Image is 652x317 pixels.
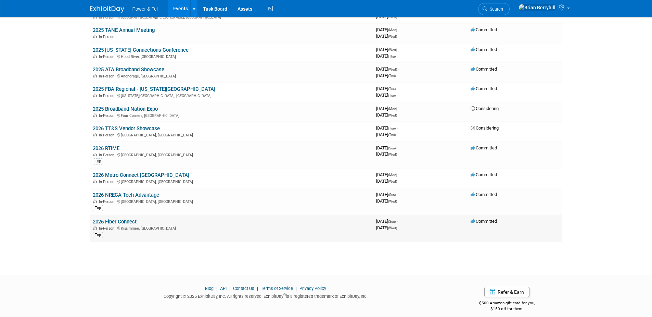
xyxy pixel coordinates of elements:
span: Committed [471,219,497,224]
span: [DATE] [376,192,398,197]
span: In-Person [99,113,116,118]
span: (Wed) [388,113,397,117]
img: In-Person Event [93,133,97,136]
img: In-Person Event [93,74,97,77]
span: | [215,286,219,291]
span: (Wed) [388,48,397,52]
div: $500 Amazon gift card for you, [452,296,562,312]
div: [GEOGRAPHIC_DATA], [GEOGRAPHIC_DATA] [93,132,371,137]
span: Committed [471,172,497,177]
a: API [220,286,227,291]
img: In-Person Event [93,199,97,203]
span: In-Person [99,133,116,137]
a: 2026 TT&S Vendor Showcase [93,125,160,132]
span: - [398,47,399,52]
span: (Sun) [388,146,396,150]
span: (Thu) [388,133,396,137]
span: (Mon) [388,28,397,32]
span: [DATE] [376,86,398,91]
span: (Tue) [388,87,396,91]
div: [GEOGRAPHIC_DATA], [GEOGRAPHIC_DATA] [93,198,371,204]
span: Considering [471,125,499,131]
span: - [397,145,398,150]
a: Search [478,3,510,15]
span: (Sun) [388,220,396,223]
span: | [255,286,260,291]
img: In-Person Event [93,226,97,230]
div: Top [93,205,103,211]
span: Committed [471,66,497,72]
span: - [398,27,399,32]
span: [DATE] [376,34,397,39]
span: [DATE] [376,47,399,52]
div: Kissimmee, [GEOGRAPHIC_DATA] [93,225,371,231]
span: [DATE] [376,66,399,72]
span: (Tue) [388,94,396,97]
span: Committed [471,47,497,52]
span: (Tue) [388,126,396,130]
span: [DATE] [376,219,398,224]
span: Committed [471,27,497,32]
span: - [397,125,398,131]
span: - [397,219,398,224]
span: [DATE] [376,27,399,32]
div: Anchorage, [GEOGRAPHIC_DATA] [93,73,371,78]
span: [DATE] [376,93,396,98]
span: (Wed) [388,180,397,183]
a: Terms of Service [261,286,293,291]
img: ExhibitDay [90,6,124,13]
div: Hood River, [GEOGRAPHIC_DATA] [93,53,371,59]
span: [DATE] [376,73,396,78]
span: In-Person [99,15,116,20]
img: In-Person Event [93,35,97,38]
a: 2026 Fiber Connect [93,219,137,225]
a: Refer & Earn [484,287,529,297]
span: - [398,172,399,177]
span: Committed [471,145,497,150]
span: (Wed) [388,15,397,19]
sup: ® [283,293,286,297]
span: (Wed) [388,226,397,230]
span: (Mon) [388,107,397,111]
span: In-Person [99,199,116,204]
span: [DATE] [376,112,397,118]
div: Top [93,158,103,164]
div: [GEOGRAPHIC_DATA], [GEOGRAPHIC_DATA] [93,179,371,184]
span: [DATE] [376,179,397,184]
div: [US_STATE][GEOGRAPHIC_DATA], [GEOGRAPHIC_DATA] [93,93,371,98]
img: In-Person Event [93,113,97,117]
span: Search [487,7,503,12]
span: (Thu) [388,74,396,78]
a: 2025 ATA Broadband Showcase [93,66,164,73]
img: In-Person Event [93,94,97,97]
span: [DATE] [376,132,396,137]
span: (Wed) [388,153,397,156]
span: - [397,192,398,197]
span: (Wed) [388,68,397,71]
img: In-Person Event [93,180,97,183]
span: [DATE] [376,53,396,59]
img: In-Person Event [93,153,97,156]
span: [DATE] [376,14,397,19]
span: In-Person [99,94,116,98]
div: Top [93,232,103,238]
a: 2025 TANE Annual Meeting [93,27,155,33]
a: Blog [205,286,214,291]
span: In-Person [99,153,116,157]
a: 2026 NRECA Tech Advantage [93,192,159,198]
a: 2025 FBA Regional - [US_STATE][GEOGRAPHIC_DATA] [93,86,215,92]
span: (Wed) [388,199,397,203]
span: (Thu) [388,54,396,58]
a: 2025 [US_STATE] Connections Conference [93,47,189,53]
span: [DATE] [376,151,397,157]
span: In-Person [99,74,116,78]
span: Committed [471,86,497,91]
a: Contact Us [233,286,254,291]
span: (Mon) [388,173,397,177]
a: 2026 Metro Connect [GEOGRAPHIC_DATA] [93,172,189,178]
span: - [398,106,399,111]
span: - [397,86,398,91]
img: Brian Berryhill [519,4,556,11]
span: [DATE] [376,198,397,204]
span: Considering [471,106,499,111]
